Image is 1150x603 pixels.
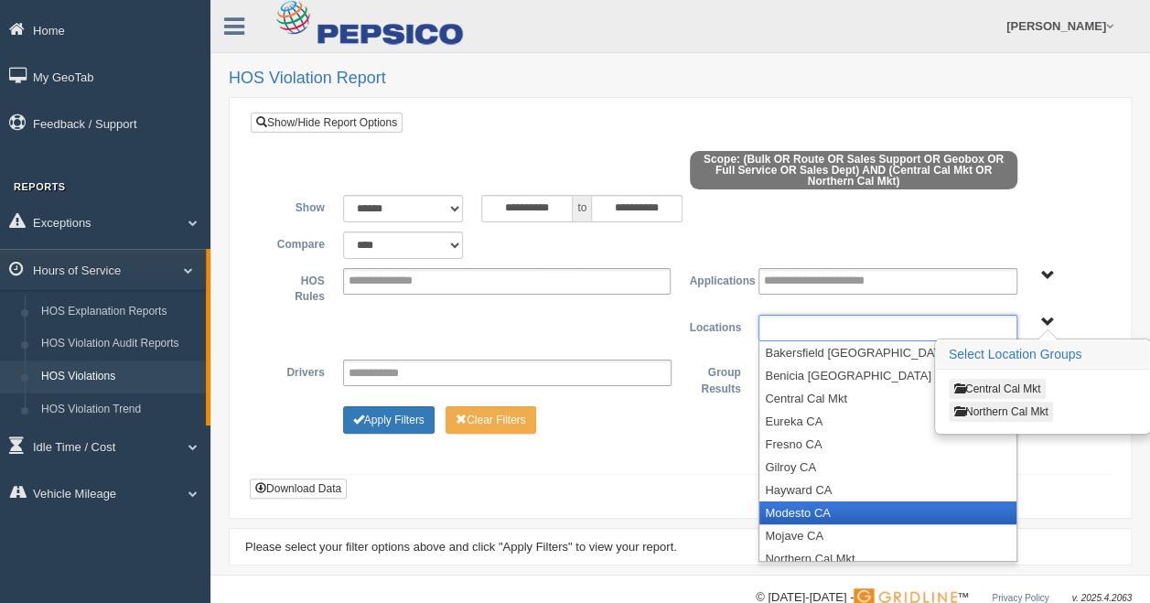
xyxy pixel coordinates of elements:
[251,113,403,133] a: Show/Hide Report Options
[33,328,206,361] a: HOS Violation Audit Reports
[759,547,1016,570] li: Northern Cal Mkt
[264,232,334,253] label: Compare
[992,593,1048,603] a: Privacy Policy
[681,360,750,397] label: Group Results
[446,406,536,434] button: Change Filter Options
[245,540,677,554] span: Please select your filter options above and click "Apply Filters" to view your report.
[936,340,1149,370] h3: Select Location Groups
[759,387,1016,410] li: Central Cal Mkt
[690,151,1018,189] span: Scope: (Bulk OR Route OR Sales Support OR Geobox OR Full Service OR Sales Dept) AND (Central Cal ...
[759,501,1016,524] li: Modesto CA
[759,410,1016,433] li: Eureka CA
[759,364,1016,387] li: Benicia [GEOGRAPHIC_DATA]
[680,268,749,290] label: Applications
[343,406,435,434] button: Change Filter Options
[573,195,591,222] span: to
[264,195,334,217] label: Show
[33,393,206,426] a: HOS Violation Trend
[33,361,206,393] a: HOS Violations
[759,456,1016,479] li: Gilroy CA
[1072,593,1132,603] span: v. 2025.4.2063
[759,524,1016,547] li: Mojave CA
[759,479,1016,501] li: Hayward CA
[949,379,1047,399] button: Central Cal Mkt
[33,296,206,328] a: HOS Explanation Reports
[759,341,1016,364] li: Bakersfield [GEOGRAPHIC_DATA]
[229,70,1132,88] h2: HOS Violation Report
[250,479,347,499] button: Download Data
[949,402,1054,422] button: Northern Cal Mkt
[681,315,750,337] label: Locations
[264,360,334,382] label: Drivers
[264,268,334,306] label: HOS Rules
[759,433,1016,456] li: Fresno CA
